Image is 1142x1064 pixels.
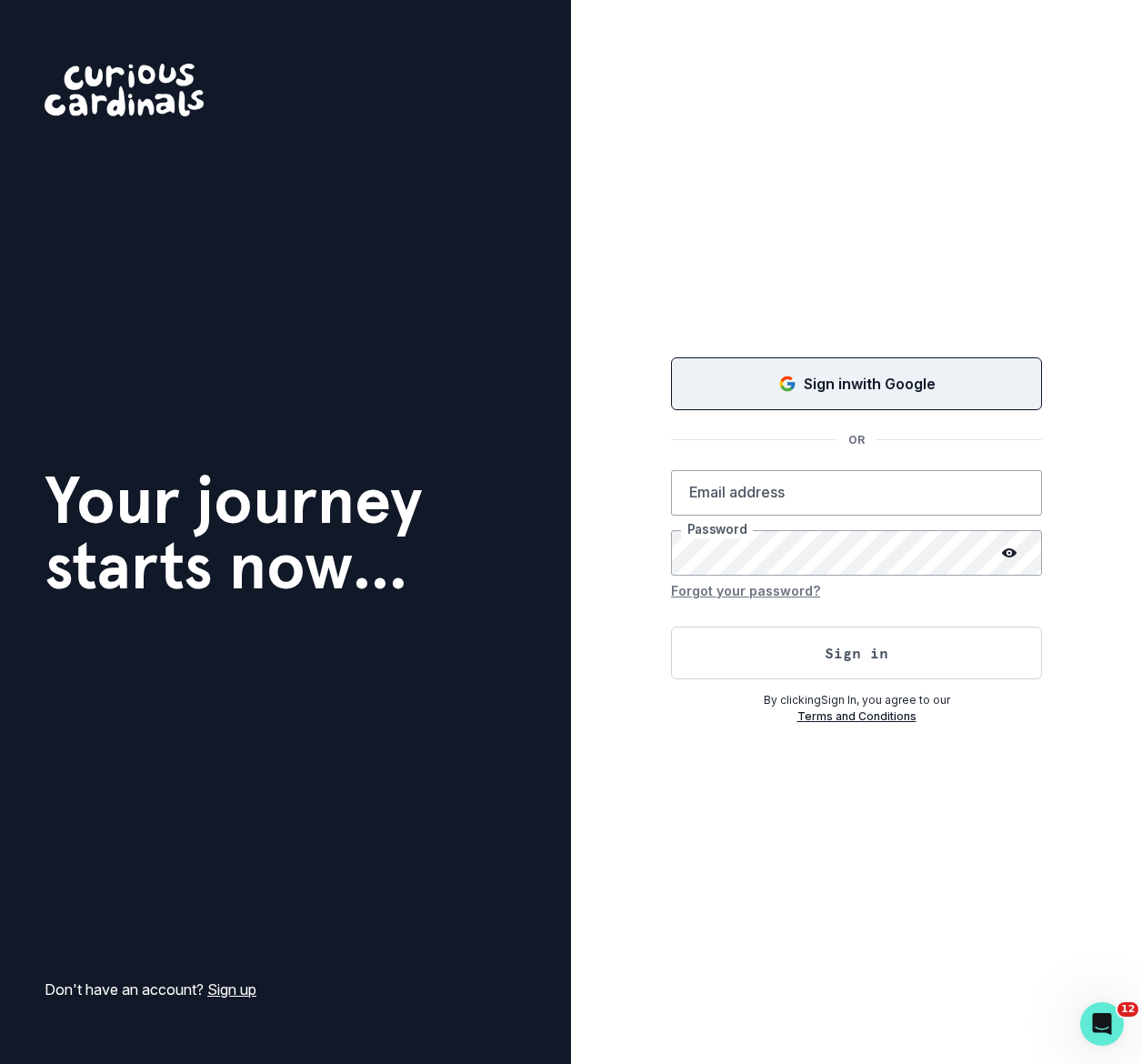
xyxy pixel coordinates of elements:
[797,709,917,723] a: Terms and Conditions
[45,467,423,598] h1: Your journey starts now...
[207,980,256,999] a: Sign up
[1117,1002,1138,1017] span: 12
[671,576,820,605] button: Forgot your password?
[671,627,1042,679] button: Sign in
[1080,1002,1124,1046] iframe: Intercom live chat
[837,432,876,448] p: OR
[671,692,1042,708] p: By clicking Sign In , you agree to our
[45,64,204,116] img: Curious Cardinals Logo
[45,979,256,1000] p: Don't have an account?
[804,373,936,395] p: Sign in with Google
[671,357,1042,410] button: Sign in with Google (GSuite)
